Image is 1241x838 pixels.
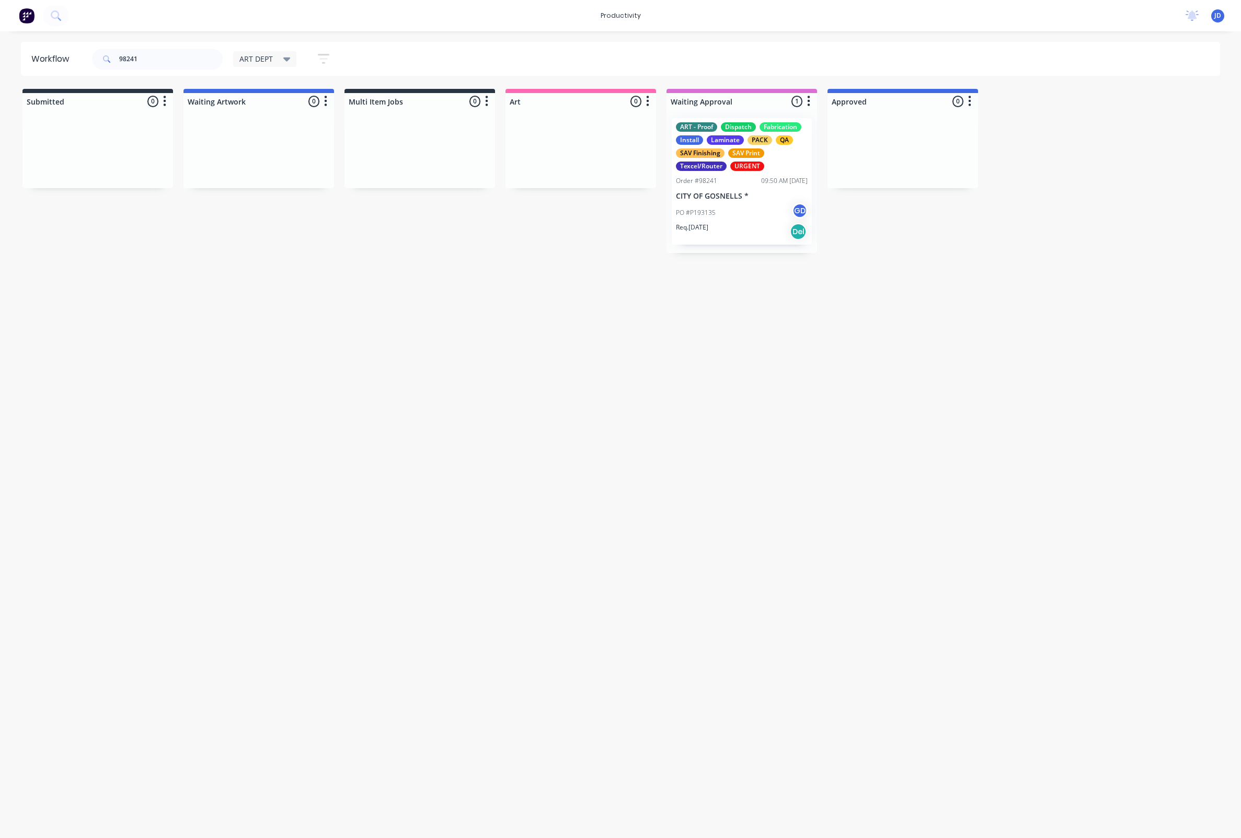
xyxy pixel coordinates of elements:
[239,53,273,64] span: ART DEPT
[595,8,646,24] div: productivity
[730,162,764,171] div: URGENT
[761,176,808,186] div: 09:50 AM [DATE]
[748,135,772,145] div: PACK
[676,223,708,232] p: Req. [DATE]
[19,8,35,24] img: Factory
[760,122,801,132] div: Fabrication
[792,203,808,219] div: GD
[676,192,808,201] p: CITY OF GOSNELLS *
[707,135,744,145] div: Laminate
[776,135,793,145] div: QA
[728,148,764,158] div: SAV Print
[790,223,807,240] div: Del
[119,49,223,70] input: Search for orders...
[676,135,703,145] div: Install
[1214,11,1221,20] span: JD
[676,176,717,186] div: Order #98241
[676,122,717,132] div: ART - Proof
[672,118,812,245] div: ART - ProofDispatchFabricationInstallLaminatePACKQASAV FinishingSAV PrintTexcel/RouterURGENTOrder...
[676,162,727,171] div: Texcel/Router
[676,208,716,217] p: PO #P193135
[676,148,725,158] div: SAV Finishing
[721,122,756,132] div: Dispatch
[31,53,74,65] div: Workflow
